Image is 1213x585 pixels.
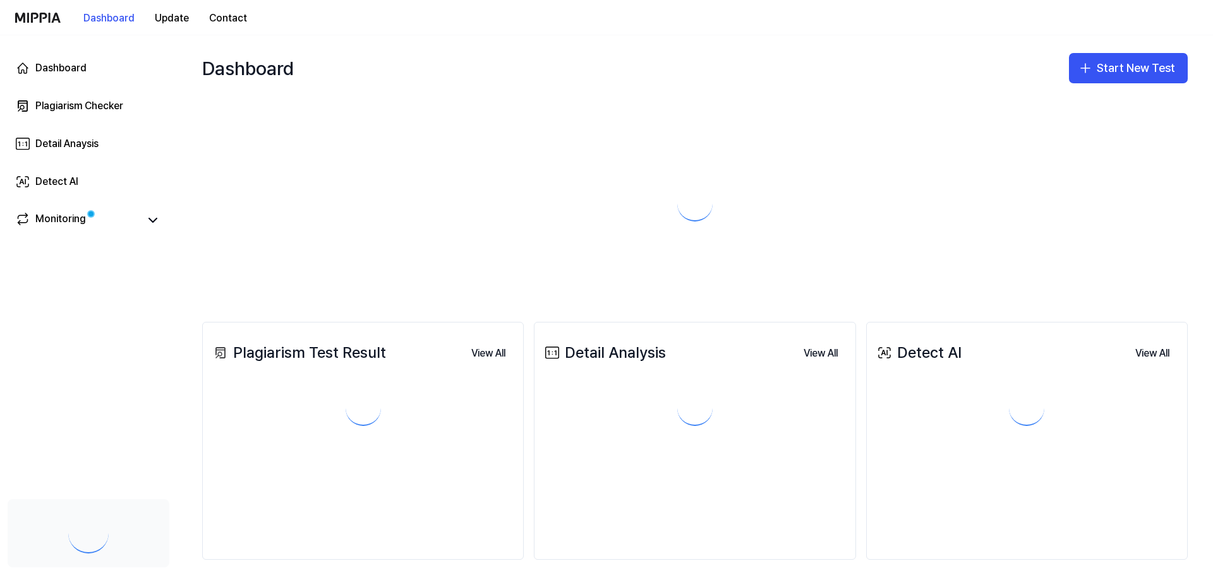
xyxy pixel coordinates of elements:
div: Dashboard [35,61,87,76]
a: Dashboard [8,53,169,83]
div: Monitoring [35,211,86,229]
a: Update [145,1,199,35]
button: Dashboard [73,6,145,31]
button: View All [1125,341,1180,366]
a: Plagiarism Checker [8,91,169,121]
button: Update [145,6,199,31]
div: Plagiarism Checker [35,98,123,114]
div: Plagiarism Test Result [210,341,386,365]
img: logo [15,13,61,23]
a: Monitoring [15,211,139,229]
div: Dashboard [202,48,294,88]
div: Detail Analysis [542,341,666,365]
div: Detail Anaysis [35,136,99,151]
a: View All [461,340,516,366]
a: Detail Anaysis [8,129,169,159]
button: Start New Test [1069,53,1188,83]
a: View All [794,340,848,366]
button: View All [794,341,848,366]
button: Contact [199,6,257,31]
a: Detect AI [8,167,169,197]
a: View All [1125,340,1180,366]
button: View All [461,341,516,366]
div: Detect AI [35,174,78,189]
div: Detect AI [874,341,962,365]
